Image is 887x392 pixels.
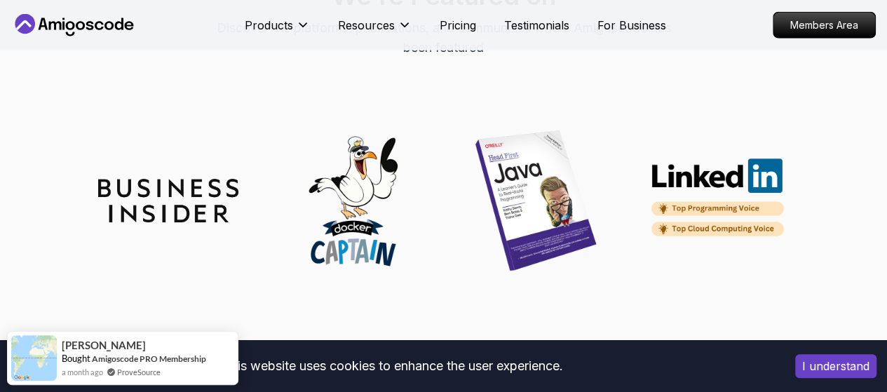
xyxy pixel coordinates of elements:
[117,366,161,378] a: ProveSource
[504,17,569,34] a: Testimonials
[245,17,310,45] button: Products
[440,17,476,34] a: Pricing
[62,339,146,351] span: [PERSON_NAME]
[11,351,774,381] div: This website uses cookies to enhance the user experience.
[649,158,790,244] img: partner_linkedin
[245,17,293,34] p: Products
[338,17,395,34] p: Resources
[62,353,90,364] span: Bought
[282,130,422,271] img: partner_docker
[466,130,606,271] img: partner_java
[62,366,103,378] span: a month ago
[11,335,57,381] img: provesource social proof notification image
[795,354,876,378] button: Accept cookies
[338,17,412,45] button: Resources
[773,13,875,38] p: Members Area
[92,353,206,364] a: Amigoscode PRO Membership
[773,12,876,39] a: Members Area
[597,17,666,34] a: For Business
[98,179,238,222] img: partner_insider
